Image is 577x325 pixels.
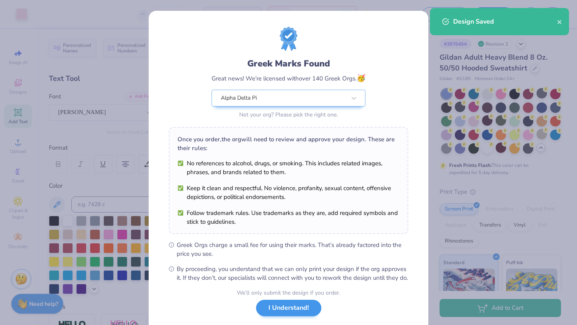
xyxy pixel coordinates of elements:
[177,241,408,258] span: Greek Orgs charge a small fee for using their marks. That’s already factored into the price you see.
[557,17,563,26] button: close
[212,57,365,70] div: Greek Marks Found
[256,300,321,316] button: I Understand!
[357,73,365,83] span: 🥳
[178,209,399,226] li: Follow trademark rules. Use trademarks as they are, add required symbols and stick to guidelines.
[453,17,557,26] div: Design Saved
[178,159,399,177] li: No references to alcohol, drugs, or smoking. This includes related images, phrases, and brands re...
[237,289,340,297] div: We’ll only submit the design if you order.
[177,265,408,282] span: By proceeding, you understand that we can only print your design if the org approves it. If they ...
[212,73,365,84] div: Great news! We’re licensed with over 140 Greek Orgs.
[280,27,297,51] img: license-marks-badge.png
[212,110,365,119] div: Not your org? Please pick the right one.
[178,184,399,201] li: Keep it clean and respectful. No violence, profanity, sexual content, offensive depictions, or po...
[178,135,399,152] div: Once you order, the org will need to review and approve your design. These are their rules:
